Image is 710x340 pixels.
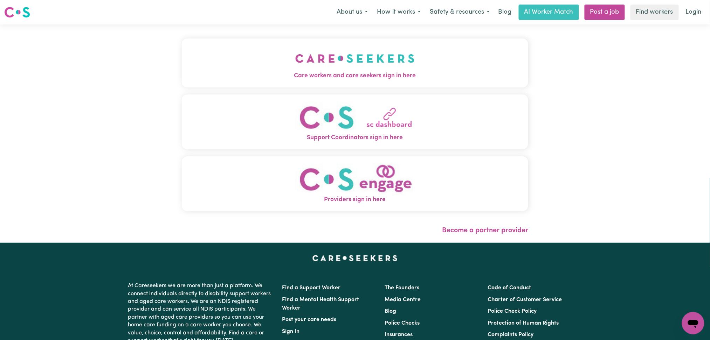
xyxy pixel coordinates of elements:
a: Post a job [585,5,625,20]
button: How it works [372,5,425,20]
a: Find workers [630,5,679,20]
span: Providers sign in here [182,195,529,204]
a: Charter of Customer Service [488,297,562,303]
a: Police Check Policy [488,309,537,314]
a: Media Centre [385,297,421,303]
a: Complaints Policy [488,332,533,338]
iframe: Button to launch messaging window [682,312,704,334]
a: Blog [385,309,397,314]
button: About us [332,5,372,20]
a: Post your care needs [282,317,337,323]
a: Insurances [385,332,413,338]
a: Become a partner provider [442,227,528,234]
a: Careseekers home page [312,255,398,261]
a: Sign In [282,329,300,334]
a: Find a Support Worker [282,285,341,291]
a: Login [682,5,706,20]
a: The Founders [385,285,420,291]
span: Support Coordinators sign in here [182,133,529,142]
button: Support Coordinators sign in here [182,94,529,149]
button: Safety & resources [425,5,494,20]
a: Blog [494,5,516,20]
a: Code of Conduct [488,285,531,291]
a: Police Checks [385,320,420,326]
a: Find a Mental Health Support Worker [282,297,359,311]
span: Care workers and care seekers sign in here [182,71,529,80]
a: Protection of Human Rights [488,320,559,326]
img: Careseekers logo [4,6,30,19]
a: Careseekers logo [4,4,30,20]
button: Care workers and care seekers sign in here [182,38,529,87]
button: Providers sign in here [182,156,529,211]
a: AI Worker Match [519,5,579,20]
